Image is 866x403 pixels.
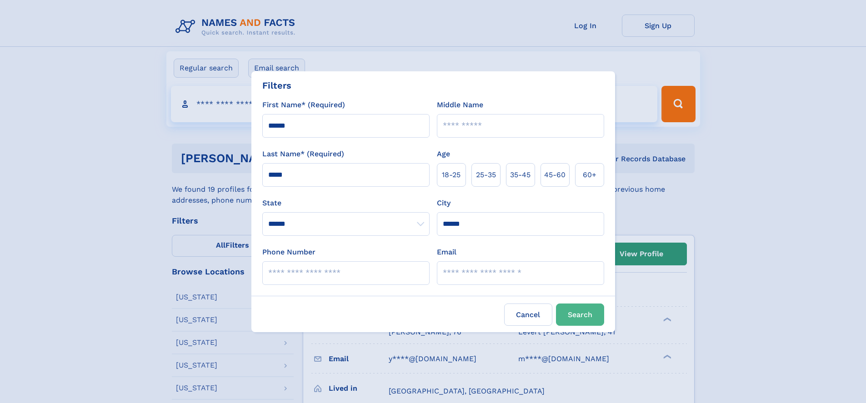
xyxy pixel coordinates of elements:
[262,149,344,159] label: Last Name* (Required)
[437,100,483,110] label: Middle Name
[437,247,456,258] label: Email
[583,169,596,180] span: 60+
[437,149,450,159] label: Age
[476,169,496,180] span: 25‑35
[262,247,315,258] label: Phone Number
[442,169,461,180] span: 18‑25
[262,79,291,92] div: Filters
[504,303,552,326] label: Cancel
[544,169,566,180] span: 45‑60
[510,169,531,180] span: 35‑45
[437,198,451,209] label: City
[556,303,604,326] button: Search
[262,198,430,209] label: State
[262,100,345,110] label: First Name* (Required)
